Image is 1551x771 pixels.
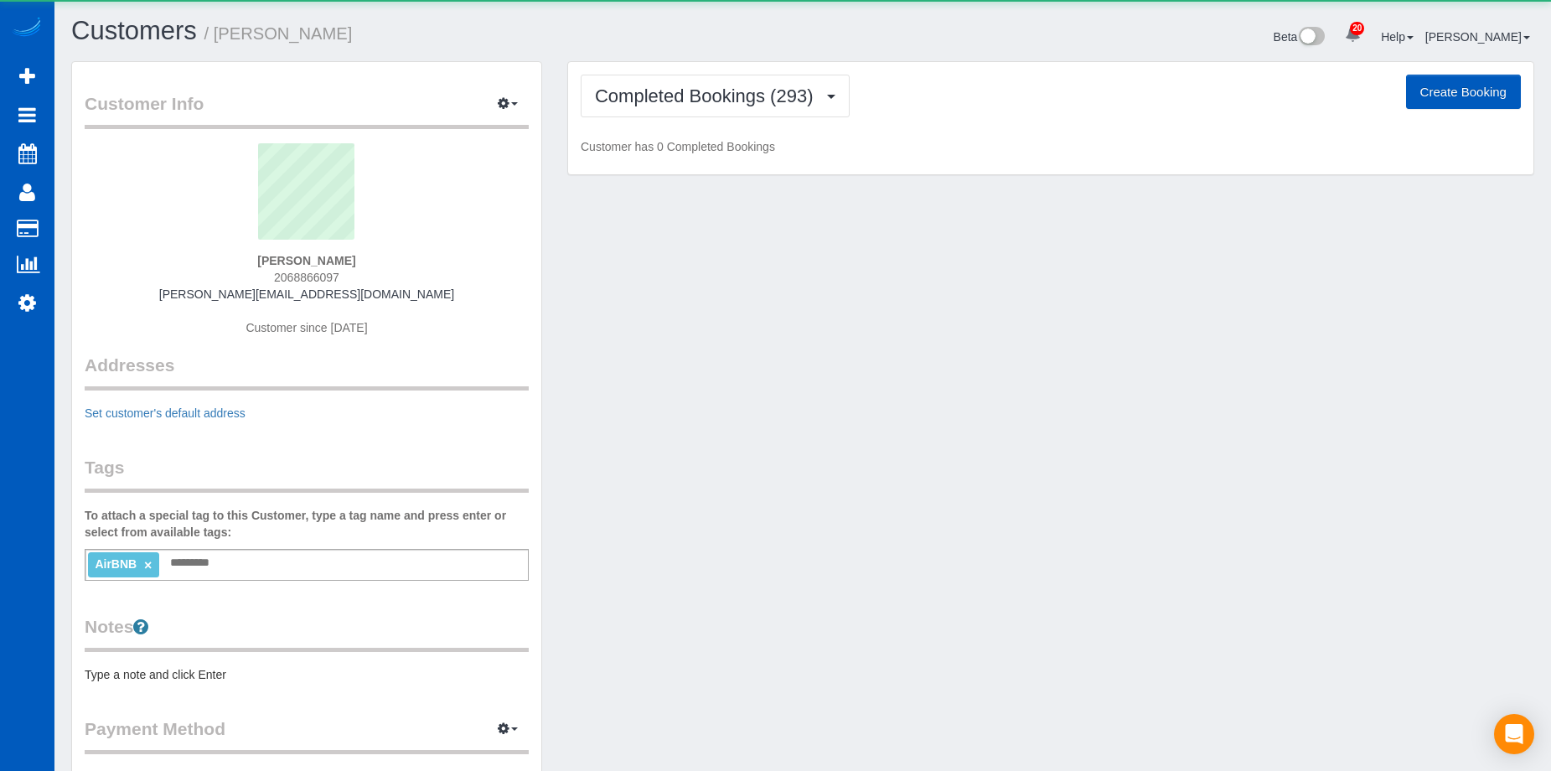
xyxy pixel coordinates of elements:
[1297,27,1325,49] img: New interface
[85,507,529,541] label: To attach a special tag to this Customer, type a tag name and press enter or select from availabl...
[71,16,197,45] a: Customers
[85,666,529,683] pre: Type a note and click Enter
[1274,30,1326,44] a: Beta
[1494,714,1534,754] div: Open Intercom Messenger
[144,558,152,572] a: ×
[159,287,454,301] a: [PERSON_NAME][EMAIL_ADDRESS][DOMAIN_NAME]
[581,138,1521,155] p: Customer has 0 Completed Bookings
[85,717,529,754] legend: Payment Method
[257,254,355,267] strong: [PERSON_NAME]
[85,91,529,129] legend: Customer Info
[85,455,529,493] legend: Tags
[10,17,44,40] img: Automaid Logo
[1350,22,1364,35] span: 20
[85,406,246,420] a: Set customer's default address
[1336,17,1369,54] a: 20
[1406,75,1521,110] button: Create Booking
[274,271,339,284] span: 2068866097
[581,75,850,117] button: Completed Bookings (293)
[595,85,821,106] span: Completed Bookings (293)
[246,321,367,334] span: Customer since [DATE]
[1425,30,1530,44] a: [PERSON_NAME]
[1381,30,1414,44] a: Help
[85,614,529,652] legend: Notes
[95,557,137,571] span: AirBNB
[204,24,353,43] small: / [PERSON_NAME]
